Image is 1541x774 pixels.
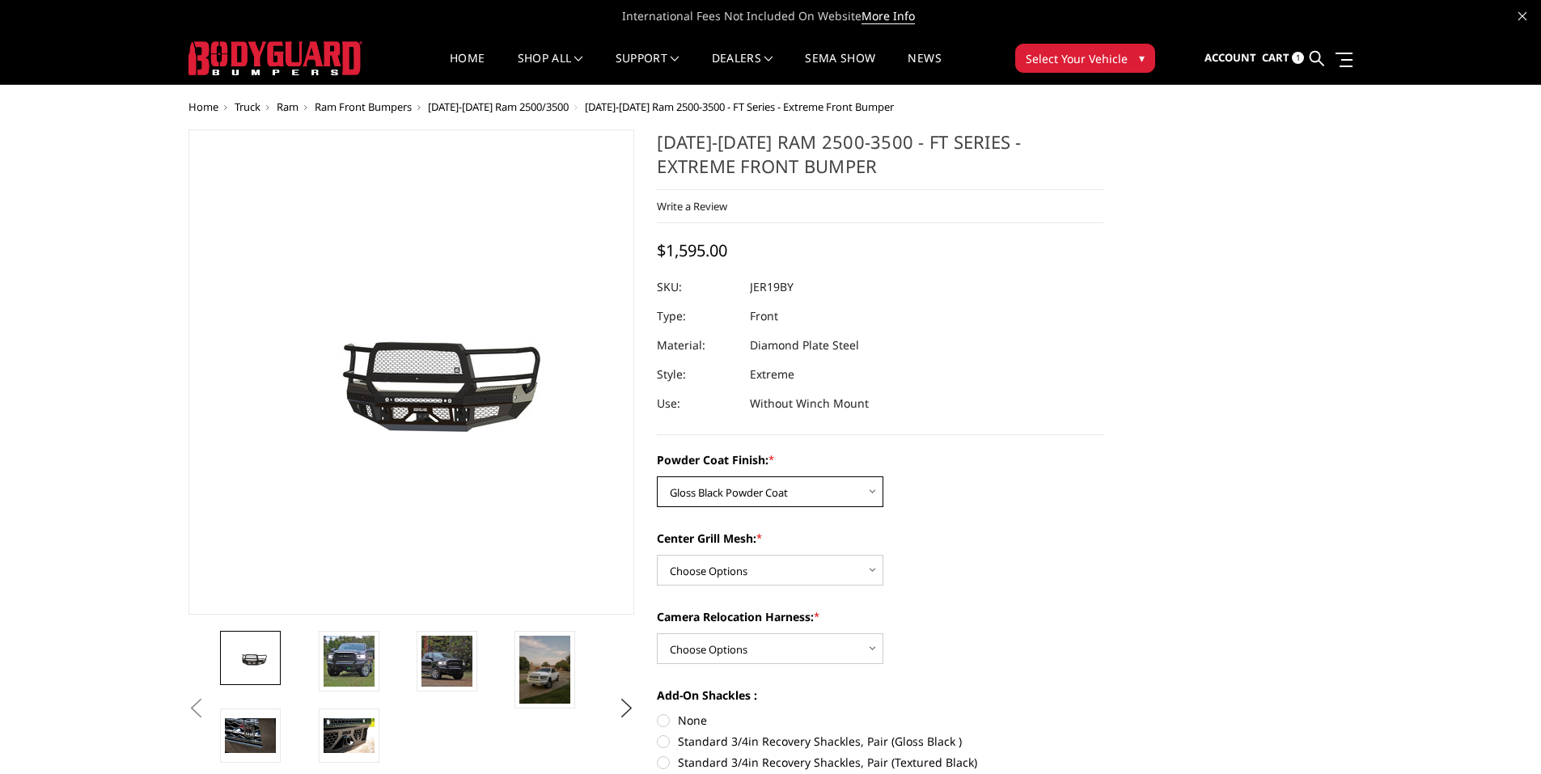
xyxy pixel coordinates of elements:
label: Add-On Shackles : [657,687,1103,704]
a: News [908,53,941,84]
dt: Type: [657,302,738,331]
a: SEMA Show [805,53,875,84]
dt: Use: [657,389,738,418]
span: 1 [1292,52,1304,64]
a: Account [1204,36,1256,80]
label: Powder Coat Finish: [657,451,1103,468]
a: Ram Front Bumpers [315,99,412,114]
span: [DATE]-[DATE] Ram 2500-3500 - FT Series - Extreme Front Bumper [585,99,894,114]
label: Standard 3/4in Recovery Shackles, Pair (Textured Black) [657,754,1103,771]
a: Ram [277,99,298,114]
dd: Diamond Plate Steel [750,331,859,360]
span: ▾ [1139,49,1145,66]
a: Home [450,53,485,84]
span: Select Your Vehicle [1026,50,1128,67]
img: 2019-2025 Ram 2500-3500 - FT Series - Extreme Front Bumper [324,718,375,752]
dd: Extreme [750,360,794,389]
a: More Info [862,8,915,24]
button: Select Your Vehicle [1015,44,1155,73]
img: BODYGUARD BUMPERS [188,41,362,75]
a: Dealers [712,53,773,84]
a: Cart 1 [1262,36,1304,80]
dt: Material: [657,331,738,360]
a: Home [188,99,218,114]
a: 2019-2025 Ram 2500-3500 - FT Series - Extreme Front Bumper [188,129,635,615]
a: [DATE]-[DATE] Ram 2500/3500 [428,99,569,114]
span: Account [1204,50,1256,65]
label: Center Grill Mesh: [657,530,1103,547]
a: Support [616,53,679,84]
img: 2019-2025 Ram 2500-3500 - FT Series - Extreme Front Bumper [324,636,375,687]
a: Write a Review [657,199,727,214]
dt: SKU: [657,273,738,302]
img: 2019-2025 Ram 2500-3500 - FT Series - Extreme Front Bumper [421,636,472,687]
span: Cart [1262,50,1289,65]
dd: JER19BY [750,273,794,302]
dd: Without Winch Mount [750,389,869,418]
dt: Style: [657,360,738,389]
img: 2019-2025 Ram 2500-3500 - FT Series - Extreme Front Bumper [519,636,570,704]
img: 2019-2025 Ram 2500-3500 - FT Series - Extreme Front Bumper [225,718,276,752]
img: 2019-2025 Ram 2500-3500 - FT Series - Extreme Front Bumper [225,646,276,670]
label: Standard 3/4in Recovery Shackles, Pair (Gloss Black ) [657,733,1103,750]
dd: Front [750,302,778,331]
span: $1,595.00 [657,239,727,261]
iframe: Chat Widget [1460,696,1541,774]
a: shop all [518,53,583,84]
a: Truck [235,99,260,114]
h1: [DATE]-[DATE] Ram 2500-3500 - FT Series - Extreme Front Bumper [657,129,1103,190]
button: Previous [184,696,209,721]
label: None [657,712,1103,729]
button: Next [614,696,638,721]
label: Camera Relocation Harness: [657,608,1103,625]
